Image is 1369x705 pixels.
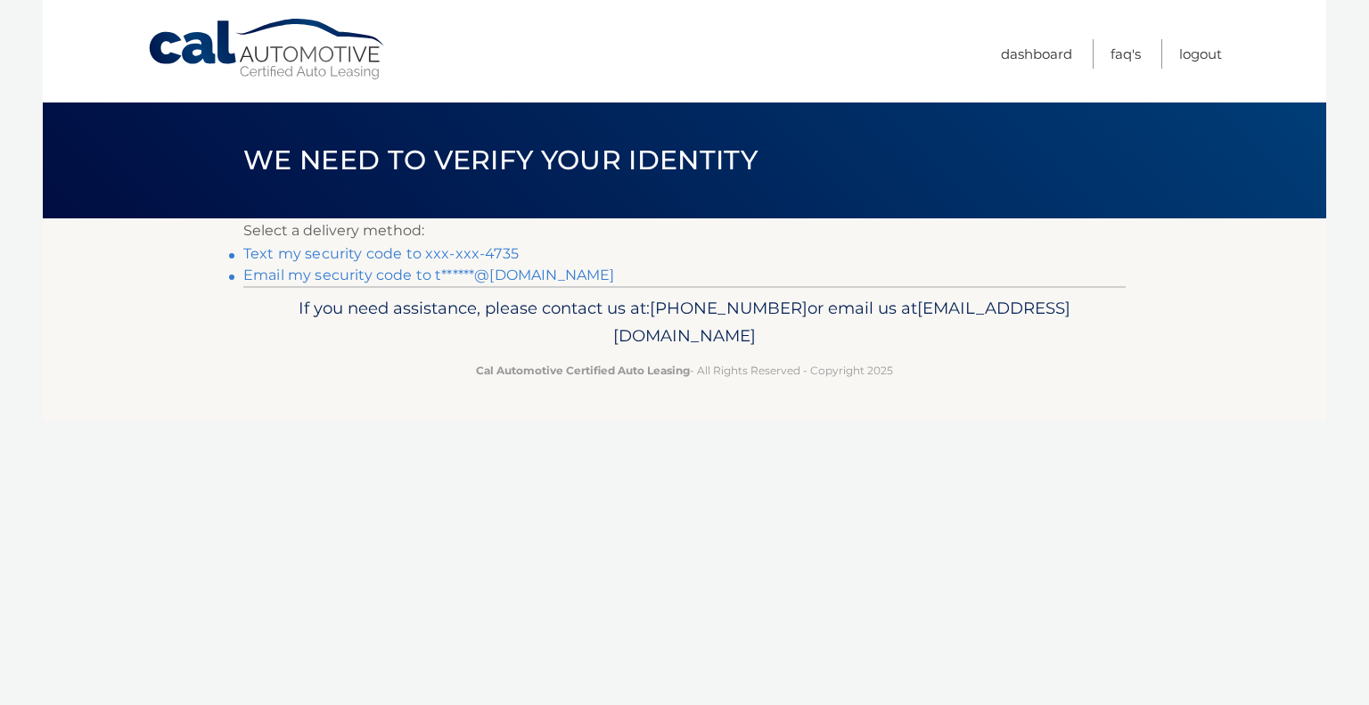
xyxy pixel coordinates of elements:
[255,294,1114,351] p: If you need assistance, please contact us at: or email us at
[1111,39,1141,69] a: FAQ's
[1179,39,1222,69] a: Logout
[147,18,388,81] a: Cal Automotive
[650,298,807,318] span: [PHONE_NUMBER]
[243,245,519,262] a: Text my security code to xxx-xxx-4735
[255,361,1114,380] p: - All Rights Reserved - Copyright 2025
[1001,39,1072,69] a: Dashboard
[243,143,758,176] span: We need to verify your identity
[243,218,1126,243] p: Select a delivery method:
[243,266,615,283] a: Email my security code to t******@[DOMAIN_NAME]
[476,364,690,377] strong: Cal Automotive Certified Auto Leasing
